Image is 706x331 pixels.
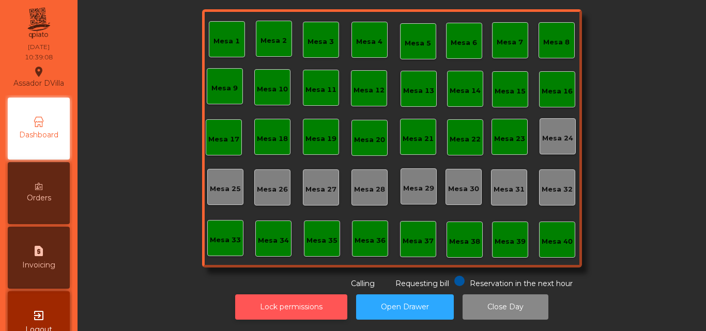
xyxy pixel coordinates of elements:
div: Mesa 30 [448,184,479,194]
span: Requesting bill [395,279,449,288]
div: Mesa 14 [450,86,481,96]
div: Mesa 5 [405,38,431,49]
button: Lock permissions [235,294,347,320]
div: Mesa 24 [542,133,573,144]
div: Mesa 7 [497,37,523,48]
span: Dashboard [19,130,58,140]
div: Mesa 21 [403,134,434,144]
div: Mesa 34 [258,235,289,246]
div: Mesa 28 [354,184,385,195]
div: 10:39:08 [25,53,53,62]
div: Mesa 29 [403,183,434,194]
div: Mesa 35 [306,235,337,246]
div: Mesa 38 [449,237,480,247]
div: Mesa 20 [354,135,385,145]
i: exit_to_app [33,309,45,322]
div: Mesa 15 [495,86,526,97]
div: Mesa 3 [308,37,334,47]
button: Close Day [463,294,548,320]
div: Mesa 6 [451,38,477,48]
div: Mesa 18 [257,134,288,144]
div: Mesa 11 [305,85,336,95]
button: Open Drawer [356,294,454,320]
div: Mesa 32 [542,184,573,195]
div: Mesa 31 [494,184,525,195]
div: [DATE] [28,42,50,52]
div: Mesa 19 [305,134,336,144]
div: Mesa 13 [403,86,434,96]
div: Mesa 36 [355,235,386,246]
img: qpiato [26,5,51,41]
span: Orders [27,193,51,203]
div: Mesa 17 [208,134,239,145]
div: Mesa 8 [543,37,570,48]
div: Mesa 10 [257,84,288,94]
div: Mesa 4 [356,37,382,47]
div: Mesa 37 [403,236,434,246]
div: Mesa 23 [494,134,525,144]
div: Mesa 22 [450,134,481,145]
div: Mesa 39 [495,237,526,247]
div: Mesa 16 [542,86,573,97]
div: Mesa 1 [213,36,240,46]
span: Reservation in the next hour [470,279,573,288]
i: request_page [33,245,45,257]
div: Assador DVilla [13,64,64,90]
span: Calling [351,279,375,288]
div: Mesa 12 [354,85,385,96]
i: location_on [33,66,45,78]
div: Mesa 40 [542,237,573,247]
div: Mesa 2 [260,36,287,46]
div: Mesa 25 [210,184,241,194]
div: Mesa 33 [210,235,241,245]
div: Mesa 26 [257,184,288,195]
span: Invoicing [22,260,55,271]
div: Mesa 9 [211,83,238,93]
div: Mesa 27 [305,184,336,195]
